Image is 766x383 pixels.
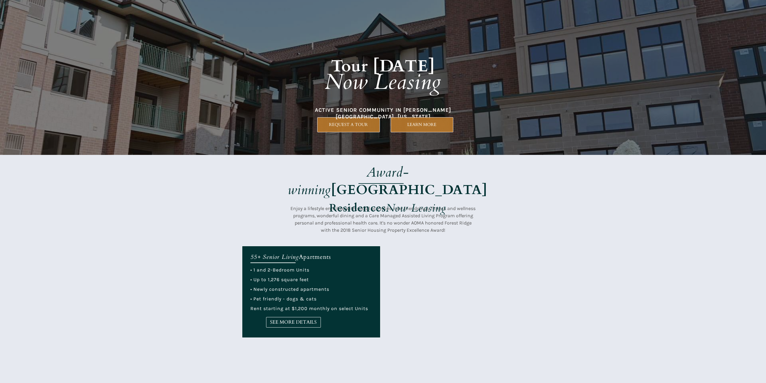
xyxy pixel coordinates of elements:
span: REQUEST A TOUR [318,122,380,127]
span: LEARN MORE [391,122,453,127]
span: SEE MORE DETAILS [266,319,321,325]
span: ACTIVE SENIOR COMMUNITY IN [PERSON_NAME][GEOGRAPHIC_DATA], [US_STATE] [315,107,451,120]
span: • Newly constructed apartments [250,286,329,292]
strong: Tour [DATE] [331,55,435,77]
em: Now Leasing [386,201,446,215]
span: • Pet friendly - dogs & cats [250,296,317,302]
span: Rent starting at $1,200 monthly on select Units [250,306,368,311]
em: Now Leasing [325,67,441,97]
a: REQUEST A TOUR [317,117,380,132]
span: Apartments [299,253,331,261]
strong: Residences [329,201,386,215]
strong: [GEOGRAPHIC_DATA] [331,181,487,199]
a: SEE MORE DETAILS [266,317,321,328]
span: • 1 and 2-Bedroom Units [250,267,309,273]
em: 55+ Senior Living [250,253,299,261]
span: • Up to 1,276 square feet [250,277,309,282]
em: Award-winning [288,163,409,199]
a: LEARN MORE [391,117,453,132]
